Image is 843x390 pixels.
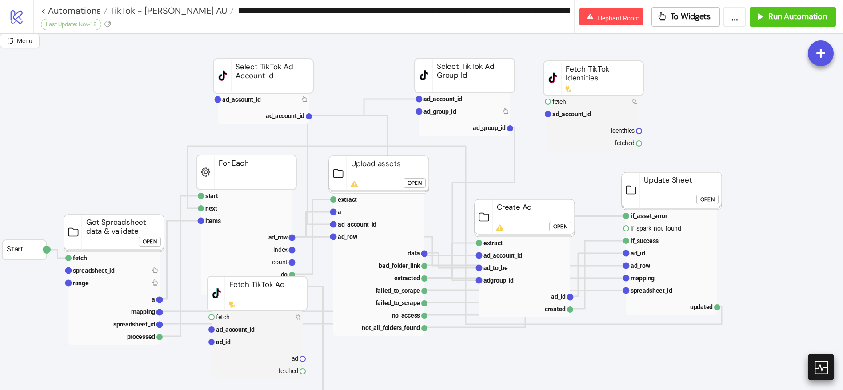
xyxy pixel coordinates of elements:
text: ad [292,355,298,362]
span: radius-bottomright [7,38,13,44]
button: Open [549,222,571,231]
text: range [73,279,89,287]
button: Open [696,195,719,204]
text: spreadsheet_id [113,321,155,328]
div: Open [143,237,157,247]
text: ad_account_id [216,326,255,333]
a: < Automations [41,6,108,15]
text: a [338,208,341,215]
text: ad_account_id [552,111,591,118]
text: ad_id [216,338,231,346]
span: To Widgets [671,12,711,22]
span: Menu [17,37,32,44]
div: Open [408,178,422,188]
text: spreadsheet_id [631,287,672,294]
text: ad_to_be [483,264,508,271]
text: items [205,217,221,224]
div: Open [700,195,715,205]
text: if_success [631,237,659,244]
text: ad_id [551,293,566,300]
text: ad_id [631,250,645,257]
text: ad_group_id [473,124,506,131]
text: next [205,205,217,212]
text: ad_account_id [338,221,376,228]
button: Open [139,237,161,247]
text: mapping [631,275,655,282]
text: data [408,250,420,257]
text: if_asset_error [631,212,667,219]
text: index [273,246,288,253]
span: TikTok - [PERSON_NAME] AU [108,5,227,16]
button: ... [723,7,746,27]
text: a [152,296,155,303]
text: if_spark_not_found [631,225,681,232]
text: adgroup_id [483,277,514,284]
button: Run Automation [750,7,836,27]
text: start [205,192,218,199]
button: To Widgets [651,7,720,27]
a: TikTok - [PERSON_NAME] AU [108,6,234,15]
text: ad_account_id [483,252,522,259]
text: ad_group_id [423,108,456,115]
text: identities [611,127,635,134]
text: ad_account_id [423,96,462,103]
text: count [272,259,288,266]
span: Run Automation [768,12,827,22]
text: extract [483,239,503,247]
text: ad_row [631,262,651,269]
text: spreadsheet_id [73,267,115,274]
text: fetch [73,255,87,262]
text: ad_row [268,234,288,241]
text: extract [338,196,357,203]
text: mapping [131,308,155,315]
div: Last Update: Nov-18 [41,19,101,30]
button: Open [404,178,426,188]
text: ad_account_id [222,96,261,103]
text: fetch [552,98,566,105]
div: Open [553,222,567,232]
text: ad_row [338,233,358,240]
text: ad_account_id [266,112,304,119]
span: Elephant Room [597,15,639,22]
text: fetch [216,314,230,321]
